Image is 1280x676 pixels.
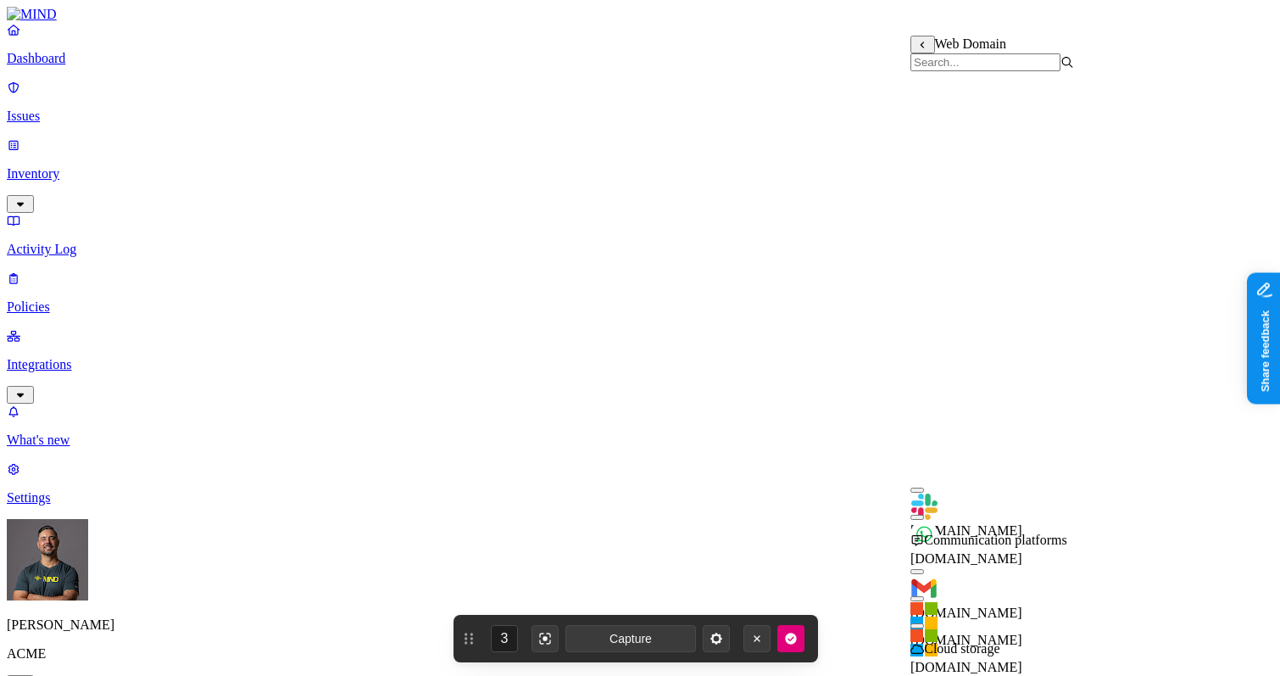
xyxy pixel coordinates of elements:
[7,461,1273,506] a: Settings
[910,53,1060,71] input: Search...
[7,617,1273,633] p: [PERSON_NAME]
[7,646,1273,662] p: ACME
[7,519,88,601] img: Samuel Hill
[7,433,1273,448] p: What's new
[7,51,1273,66] p: Dashboard
[910,629,938,656] img: outlook.office365.com favicon
[7,137,1273,210] a: Inventory
[7,357,1273,372] p: Integrations
[7,80,1273,124] a: Issues
[7,271,1273,315] a: Policies
[7,22,1273,66] a: Dashboard
[7,166,1273,182] p: Inventory
[910,641,1074,656] div: Cloud storage
[7,404,1273,448] a: What's new
[7,213,1273,257] a: Activity Log
[7,242,1273,257] p: Activity Log
[910,521,938,548] img: web.whatsapp.com favicon
[935,36,1006,51] span: Web Domain
[910,551,1022,566] span: [DOMAIN_NAME]
[7,7,57,22] img: MIND
[7,299,1273,315] p: Policies
[910,660,1022,674] span: [DOMAIN_NAME]
[7,328,1273,401] a: Integrations
[910,533,1074,548] div: Communication platforms
[7,490,1273,506] p: Settings
[7,7,1273,22] a: MIND
[910,575,938,602] img: mail.google.com favicon
[7,109,1273,124] p: Issues
[910,494,938,520] img: slack.com favicon
[910,602,938,629] img: outlook.office.com favicon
